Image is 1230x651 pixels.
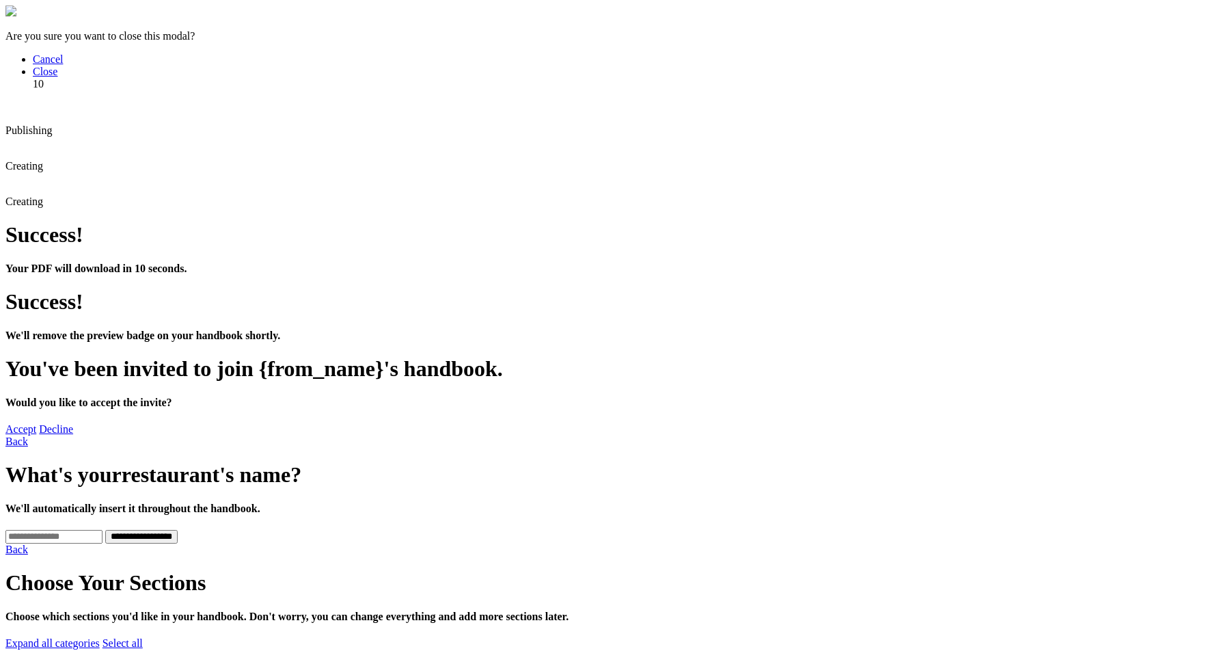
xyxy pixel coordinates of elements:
a: Back [5,544,28,555]
h1: You've been invited to join {from_name}'s handbook. [5,356,1225,382]
h4: Choose which sections you'd like in your handbook. Don't worry, you can change everything and add... [5,611,1225,623]
span: restaurant [122,462,219,487]
a: Cancel [33,53,63,65]
h1: Success! [5,222,1225,248]
a: Accept [5,423,36,435]
p: Are you sure you want to close this modal? [5,30,1225,42]
a: Close [33,66,57,77]
h1: What's your 's name? [5,462,1225,488]
span: 10 [33,78,44,90]
h4: Would you like to accept the invite? [5,397,1225,409]
a: Decline [39,423,73,435]
a: Select all [102,637,143,649]
h4: Your PDF will download in 10 seconds. [5,263,1225,275]
span: Creating [5,196,43,207]
h4: We'll automatically insert it throughout the handbook. [5,503,1225,515]
a: Back [5,436,28,447]
img: close-modal.svg [5,5,16,16]
h1: Success! [5,289,1225,315]
h4: We'll remove the preview badge on your handbook shortly. [5,330,1225,342]
a: Expand all categories [5,637,100,649]
h1: Choose Your Sections [5,570,1225,596]
span: Publishing [5,124,52,136]
span: Creating [5,160,43,172]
